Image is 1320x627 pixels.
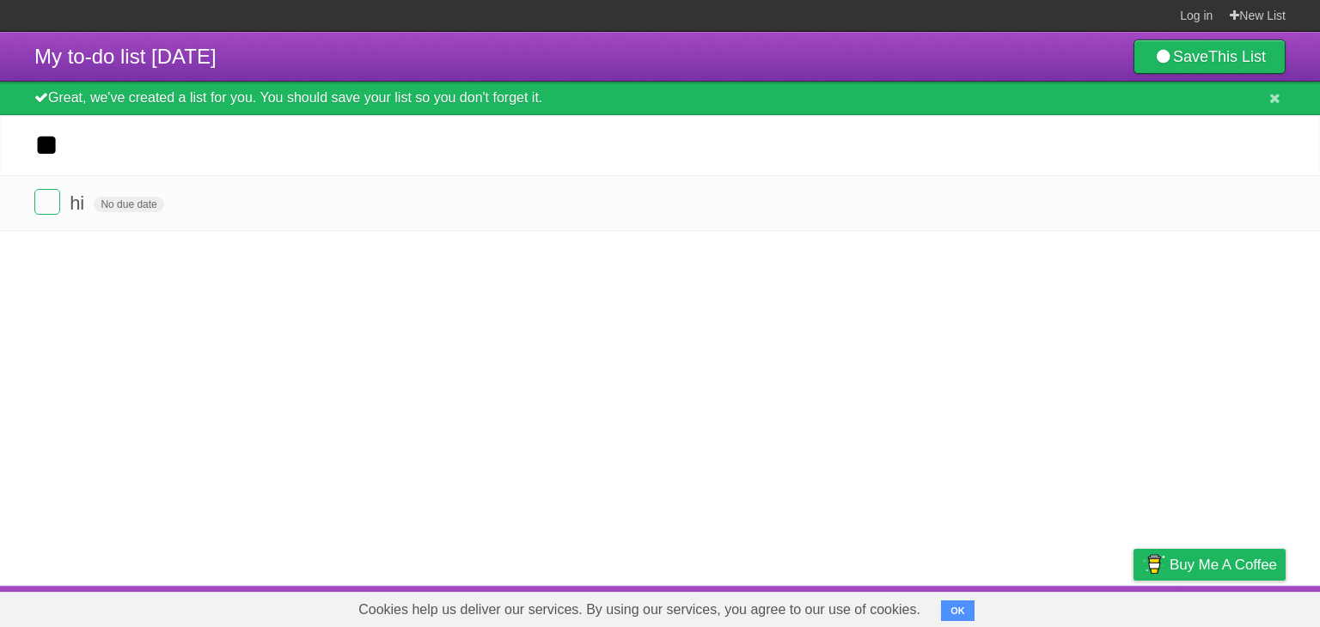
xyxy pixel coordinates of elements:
[34,189,60,215] label: Done
[1134,549,1286,581] a: Buy me a coffee
[1142,550,1165,579] img: Buy me a coffee
[1053,590,1091,623] a: Terms
[1134,40,1286,74] a: SaveThis List
[1111,590,1156,623] a: Privacy
[1208,48,1266,65] b: This List
[70,192,89,214] span: hi
[905,590,941,623] a: About
[1177,590,1286,623] a: Suggest a feature
[962,590,1031,623] a: Developers
[34,45,217,68] span: My to-do list [DATE]
[341,593,938,627] span: Cookies help us deliver our services. By using our services, you agree to our use of cookies.
[941,600,975,621] button: OK
[1170,550,1277,580] span: Buy me a coffee
[94,197,163,212] span: No due date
